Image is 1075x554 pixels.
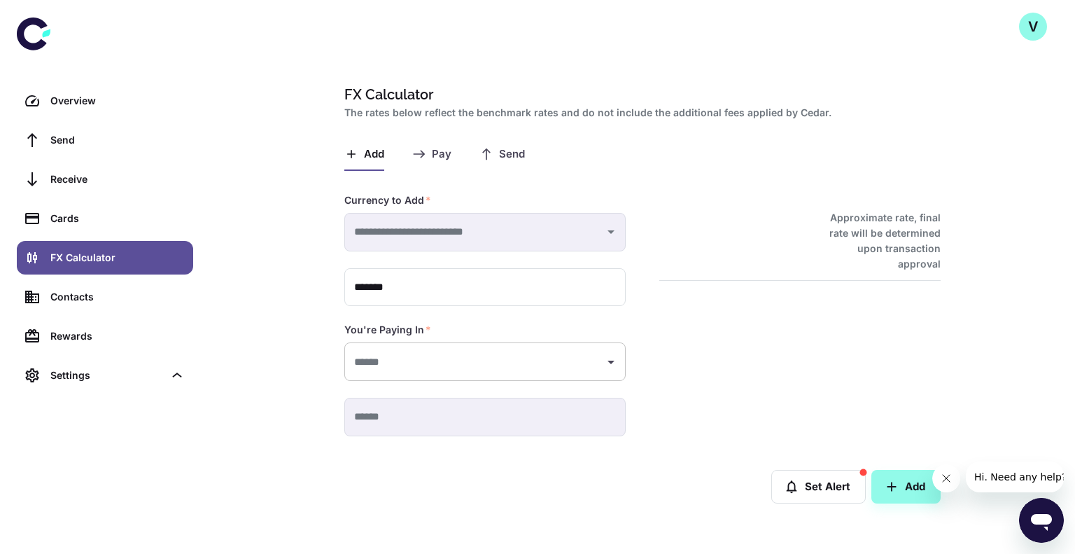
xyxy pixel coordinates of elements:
label: Currency to Add [344,193,431,207]
div: Contacts [50,289,185,305]
iframe: Close message [932,464,960,492]
span: Send [499,148,525,161]
h6: Approximate rate, final rate will be determined upon transaction approval [814,210,941,272]
button: Add [871,470,941,504]
label: You're Paying In [344,323,431,337]
a: Receive [17,162,193,196]
iframe: Button to launch messaging window [1019,498,1064,543]
a: FX Calculator [17,241,193,275]
a: Contacts [17,280,193,314]
h2: The rates below reflect the benchmark rates and do not include the additional fees applied by Cedar. [344,105,935,120]
div: Receive [50,172,185,187]
span: Add [364,148,384,161]
div: Send [50,132,185,148]
button: Set Alert [771,470,866,504]
a: Overview [17,84,193,118]
a: Rewards [17,319,193,353]
div: Cards [50,211,185,226]
a: Send [17,123,193,157]
button: Open [601,352,621,372]
h1: FX Calculator [344,84,935,105]
span: Pay [432,148,451,161]
div: Settings [17,359,193,392]
iframe: Message from company [966,462,1064,492]
span: Hi. Need any help? [8,10,101,21]
div: Settings [50,368,164,383]
button: V [1019,13,1047,41]
div: Rewards [50,328,185,344]
div: FX Calculator [50,250,185,265]
div: Overview [50,93,185,109]
a: Cards [17,202,193,235]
